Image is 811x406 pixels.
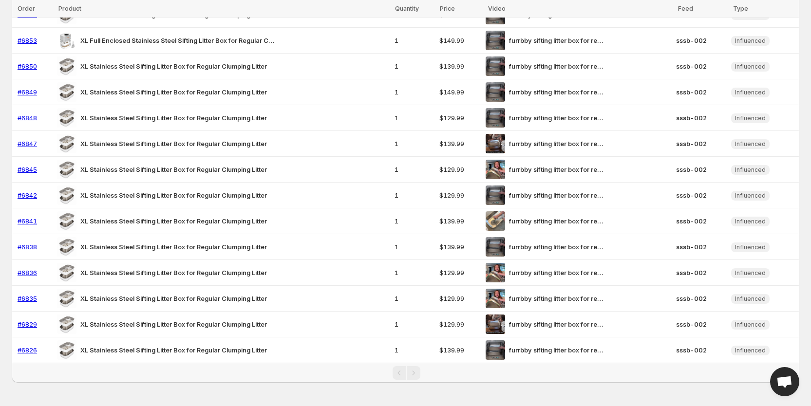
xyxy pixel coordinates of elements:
span: XL Full Enclosed Stainless Steel Sifting Litter Box for Regular Clumping Litter [80,36,275,45]
a: #6842 [18,191,37,199]
a: #6838 [18,243,37,251]
span: Price [440,5,455,12]
span: XL Stainless Steel Sifting Litter Box for Regular Clumping Litter [80,61,267,71]
span: Influenced [735,192,766,200]
a: #6847 [18,140,37,148]
span: Influenced [735,114,766,122]
span: sssb-002 [676,139,725,148]
img: furrbby sifting litter box for regular clumping litter-5 [486,314,505,334]
span: Influenced [735,295,766,303]
img: XL Stainless Steel Sifting Litter Box for Regular Clumping Litter [57,289,76,308]
span: XL Stainless Steel Sifting Litter Box for Regular Clumping Litter [80,268,267,277]
img: XL Stainless Steel Sifting Litter Box for Regular Clumping Litter [57,108,76,128]
img: furrbby sifting litter box for regular clumping litter-7 [486,82,505,102]
img: furrbby sifting litter box for regular clumping litter-4 [486,211,505,231]
span: $149.99 [439,36,480,45]
span: Video [488,5,506,12]
img: furrbby sifting litter box for regular clumping litter-7 [486,56,505,76]
img: XL Stainless Steel Sifting Litter Box for Regular Clumping Litter [57,211,76,231]
span: sssb-002 [676,165,725,174]
span: sssb-002 [676,36,725,45]
span: Influenced [735,89,766,96]
span: furrbby sifting litter box for regular clumping litter-6 [509,165,606,174]
span: 1 [395,113,434,123]
span: XL Stainless Steel Sifting Litter Box for Regular Clumping Litter [80,319,267,329]
span: sssb-002 [676,294,725,303]
a: #6829 [18,320,37,328]
span: Influenced [735,37,766,45]
span: sssb-002 [676,87,725,97]
span: Feed [678,5,693,12]
span: $129.99 [439,294,480,303]
span: Product [58,5,81,12]
span: XL Stainless Steel Sifting Litter Box for Regular Clumping Litter [80,242,267,252]
a: #6848 [18,114,37,122]
span: Influenced [735,63,766,71]
span: furrbby sifting litter box for regular clumping litter-7 [509,87,606,97]
span: sssb-002 [676,319,725,329]
span: $149.99 [439,87,480,97]
span: Type [733,5,748,12]
span: furrbby sifting litter box for regular clumping litter-5 [509,139,606,148]
a: #6841 [18,217,37,225]
span: $129.99 [439,319,480,329]
span: $139.99 [439,139,480,148]
img: furrbby sifting litter box for regular clumping litter-7 [486,340,505,360]
span: $139.99 [439,61,480,71]
span: XL Stainless Steel Sifting Litter Box for Regular Clumping Litter [80,294,267,303]
span: 1 [395,190,434,200]
a: #6826 [18,346,37,354]
span: 1 [395,319,434,329]
span: $129.99 [439,190,480,200]
span: 1 [395,36,434,45]
span: furrbby sifting litter box for regular clumping litter-4 [509,216,606,226]
span: sssb-002 [676,190,725,200]
span: furrbby sifting litter box for regular clumping litter-6 [509,268,606,277]
span: $129.99 [439,165,480,174]
span: sssb-002 [676,268,725,277]
span: Influenced [735,166,766,174]
span: XL Stainless Steel Sifting Litter Box for Regular Clumping Litter [80,139,267,148]
img: XL Full Enclosed Stainless Steel Sifting Litter Box for Regular Clumping Litter [57,31,76,50]
span: furrbby sifting litter box for regular clumping litter-7 [509,36,606,45]
span: XL Stainless Steel Sifting Litter Box for Regular Clumping Litter [80,87,267,97]
span: XL Stainless Steel Sifting Litter Box for Regular Clumping Litter [80,216,267,226]
img: furrbby sifting litter box for regular clumping litter-6 [486,160,505,179]
img: furrbby sifting litter box for regular clumping litter-6 [486,289,505,308]
img: furrbby sifting litter box for regular clumping litter-5 [486,134,505,153]
span: XL Stainless Steel Sifting Litter Box for Regular Clumping Litter [80,345,267,355]
img: XL Stainless Steel Sifting Litter Box for Regular Clumping Litter [57,314,76,334]
img: XL Stainless Steel Sifting Litter Box for Regular Clumping Litter [57,185,76,205]
span: XL Stainless Steel Sifting Litter Box for Regular Clumping Litter [80,113,267,123]
span: Quantity [395,5,419,12]
span: 1 [395,139,434,148]
span: $129.99 [439,113,480,123]
a: Open chat [770,367,799,396]
img: XL Stainless Steel Sifting Litter Box for Regular Clumping Litter [57,160,76,179]
span: sssb-002 [676,216,725,226]
span: $139.99 [439,345,480,355]
span: 1 [395,345,434,355]
span: XL Stainless Steel Sifting Litter Box for Regular Clumping Litter [80,165,267,174]
span: 1 [395,165,434,174]
span: Influenced [735,347,766,354]
a: #6835 [18,295,37,302]
img: XL Stainless Steel Sifting Litter Box for Regular Clumping Litter [57,340,76,360]
img: XL Stainless Steel Sifting Litter Box for Regular Clumping Litter [57,56,76,76]
img: furrbby sifting litter box for regular clumping litter-7 [486,237,505,257]
span: furrbby sifting litter box for regular clumping litter-5 [509,319,606,329]
span: Influenced [735,140,766,148]
span: sssb-002 [676,61,725,71]
span: furrbby sifting litter box for regular clumping litter-7 [509,61,606,71]
a: #6849 [18,88,37,96]
img: furrbby sifting litter box for regular clumping litter-7 [486,108,505,128]
a: #6836 [18,269,37,277]
span: Influenced [735,243,766,251]
span: 1 [395,87,434,97]
span: 1 [395,242,434,252]
span: sssb-002 [676,345,725,355]
span: furrbby sifting litter box for regular clumping litter-7 [509,190,606,200]
a: #6853 [18,37,37,44]
span: sssb-002 [676,242,725,252]
span: Influenced [735,321,766,329]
